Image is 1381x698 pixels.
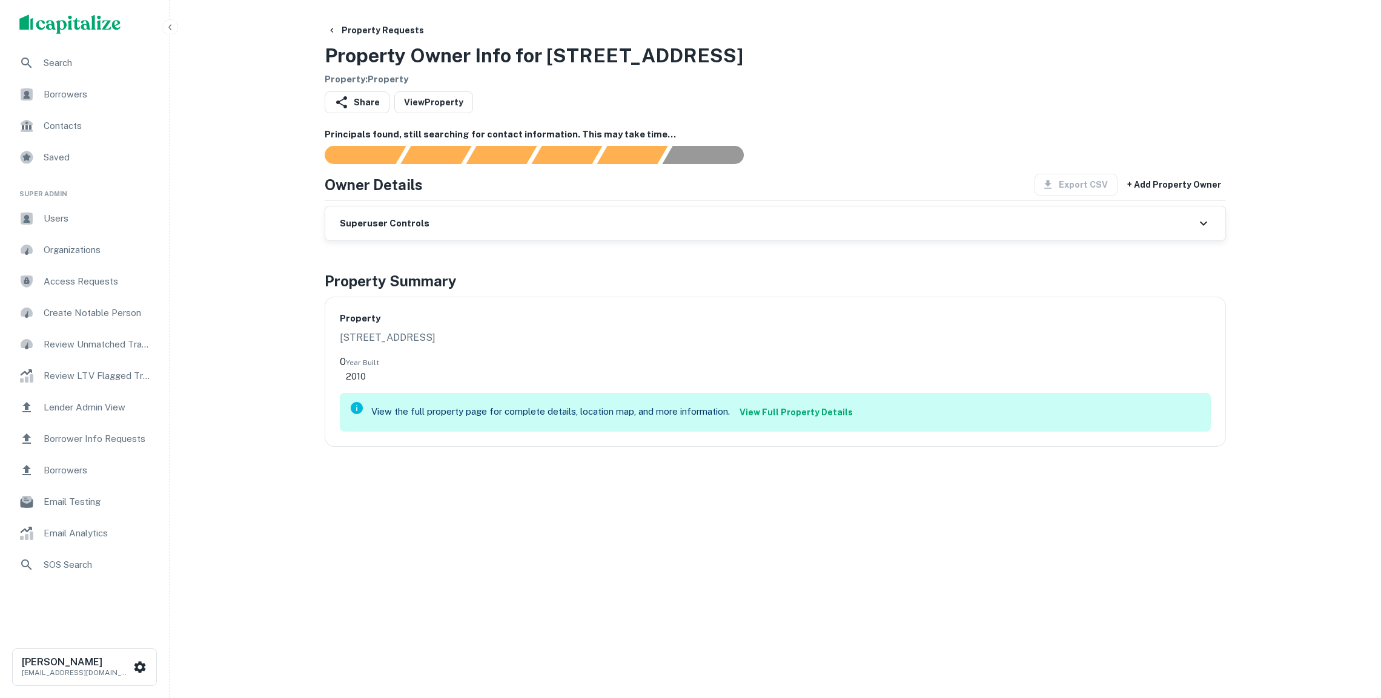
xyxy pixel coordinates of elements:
li: Super Admin [10,174,159,204]
span: Year Built [346,358,379,367]
a: Borrowers [10,456,159,485]
a: Organizations [10,235,159,265]
h6: Property [340,312,1211,326]
span: Lender Admin View [44,400,152,415]
span: Saved [44,150,152,165]
div: View the full property page for complete details, location map, and more information. [371,397,858,428]
a: Review LTV Flagged Transactions [10,361,159,390]
span: Email Testing [44,495,152,509]
a: Borrowers [10,80,159,109]
span: Borrowers [44,87,152,102]
button: [PERSON_NAME][EMAIL_ADDRESS][DOMAIN_NAME] [12,648,157,686]
span: Email Analytics [44,526,152,541]
span: Users [44,211,152,226]
iframe: Chat Widget [1320,601,1381,659]
h6: Principals found, still searching for contact information. This may take time... [325,128,1226,142]
span: SOS Search [44,558,152,572]
span: Organizations [44,243,152,257]
h4: Property Summary [325,270,1226,292]
div: Principals found, still searching for contact information. This may take time... [597,146,667,164]
img: capitalize-logo.png [19,15,121,34]
div: Your request is received and processing... [400,146,471,164]
a: Email Testing [10,487,159,516]
a: Borrower Info Requests [10,424,159,453]
div: Sending borrower request to AI... [310,146,401,164]
p: 2010 [346,369,379,384]
span: Access Requests [44,274,152,289]
button: Property Requests [322,19,429,41]
span: Search [44,56,152,70]
button: Share [325,91,389,113]
a: Review Unmatched Transactions [10,330,159,359]
h6: Property : Property [325,73,743,87]
a: Search [10,48,159,77]
a: Saved [10,143,159,172]
button: + Add Property Owner [1122,174,1226,196]
div: Documents found, AI parsing details... [466,146,537,164]
div: 0 [340,355,1211,384]
div: AI fulfillment process complete. [663,146,758,164]
a: Contacts [10,111,159,140]
a: SOS Search [10,550,159,579]
span: Review Unmatched Transactions [44,337,152,352]
h6: Superuser Controls [340,217,429,231]
div: Principals found, AI now looking for contact information... [531,146,602,164]
span: Create Notable Person [44,306,152,320]
p: [EMAIL_ADDRESS][DOMAIN_NAME] [22,667,131,678]
a: Create Notable Person [10,298,159,328]
span: Borrower Info Requests [44,432,152,446]
span: Review LTV Flagged Transactions [44,369,152,383]
a: Email Analytics [10,519,159,548]
a: Access Requests [10,267,159,296]
a: View Full Property Details [735,401,858,423]
span: Borrowers [44,463,152,478]
h3: Property Owner Info for [STREET_ADDRESS] [325,41,743,70]
a: Users [10,204,159,233]
a: Lender Admin View [10,393,159,422]
p: [STREET_ADDRESS] [340,331,1211,345]
span: Contacts [44,119,152,133]
a: ViewProperty [394,91,473,113]
h4: Owner Details [325,174,423,196]
h6: [PERSON_NAME] [22,657,131,667]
